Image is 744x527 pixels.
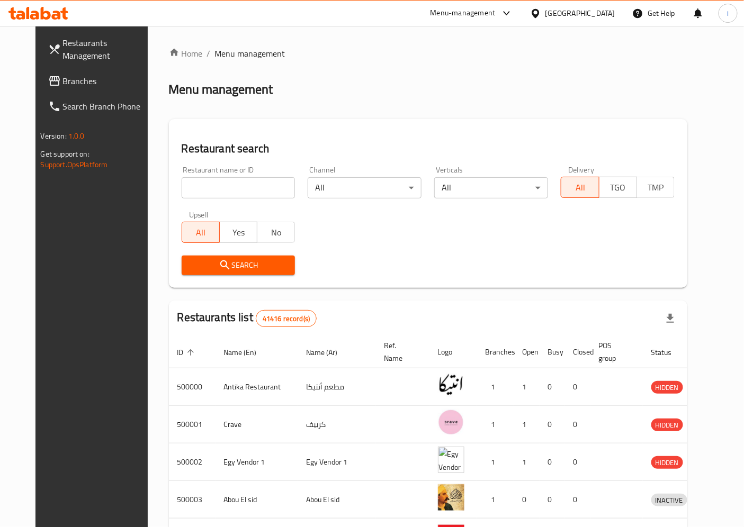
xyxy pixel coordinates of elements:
[477,481,514,519] td: 1
[599,339,630,365] span: POS group
[438,447,464,473] img: Egy Vendor 1
[41,158,108,171] a: Support.OpsPlatform
[540,336,565,368] th: Busy
[169,406,216,443] td: 500001
[169,481,216,519] td: 500003
[40,94,160,119] a: Search Branch Phone
[438,409,464,435] img: Crave
[651,381,683,394] span: HIDDEN
[298,406,376,443] td: كرييف
[565,443,590,481] td: 0
[63,100,151,113] span: Search Branch Phone
[262,225,291,240] span: No
[384,339,417,365] span: Ref. Name
[182,177,295,198] input: Search for restaurant name or ID..
[257,222,295,243] button: No
[540,368,565,406] td: 0
[219,222,257,243] button: Yes
[561,177,599,198] button: All
[540,481,565,519] td: 0
[438,371,464,398] img: Antika Restaurant
[308,177,422,198] div: All
[565,481,590,519] td: 0
[429,336,477,368] th: Logo
[599,177,637,198] button: TGO
[540,406,565,443] td: 0
[215,47,285,60] span: Menu management
[169,47,203,60] a: Home
[565,336,590,368] th: Closed
[641,180,670,195] span: TMP
[216,368,298,406] td: Antika Restaurant
[63,75,151,87] span: Branches
[514,336,540,368] th: Open
[63,37,151,62] span: Restaurants Management
[216,406,298,443] td: Crave
[651,381,683,394] div: HIDDEN
[514,368,540,406] td: 1
[256,314,316,324] span: 41416 record(s)
[224,225,253,240] span: Yes
[565,368,590,406] td: 0
[298,443,376,481] td: Egy Vendor 1
[41,147,89,161] span: Get support on:
[727,7,729,19] span: i
[40,68,160,94] a: Branches
[566,180,595,195] span: All
[177,346,198,359] span: ID
[514,443,540,481] td: 1
[182,141,675,157] h2: Restaurant search
[604,180,633,195] span: TGO
[41,129,67,143] span: Version:
[186,225,216,240] span: All
[565,406,590,443] td: 0
[216,443,298,481] td: Egy Vendor 1
[477,368,514,406] td: 1
[307,346,352,359] span: Name (Ar)
[658,306,683,331] div: Export file
[651,457,683,469] span: HIDDEN
[189,211,209,219] label: Upsell
[216,481,298,519] td: Abou El sid
[514,406,540,443] td: 1
[438,484,464,511] img: Abou El sid
[169,368,216,406] td: 500000
[256,310,317,327] div: Total records count
[40,30,160,68] a: Restaurants Management
[431,7,496,20] div: Menu-management
[477,406,514,443] td: 1
[545,7,615,19] div: [GEOGRAPHIC_DATA]
[651,494,687,506] span: INACTIVE
[169,47,688,60] nav: breadcrumb
[651,419,683,431] span: HIDDEN
[298,368,376,406] td: مطعم أنتيكا
[637,177,675,198] button: TMP
[169,443,216,481] td: 500002
[514,481,540,519] td: 0
[298,481,376,519] td: Abou El sid
[182,222,220,243] button: All
[207,47,211,60] li: /
[68,129,85,143] span: 1.0.0
[540,443,565,481] td: 0
[434,177,548,198] div: All
[651,456,683,469] div: HIDDEN
[651,346,686,359] span: Status
[224,346,271,359] span: Name (En)
[190,259,287,272] span: Search
[477,443,514,481] td: 1
[177,310,317,327] h2: Restaurants list
[169,81,273,98] h2: Menu management
[568,166,595,174] label: Delivery
[182,256,295,275] button: Search
[477,336,514,368] th: Branches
